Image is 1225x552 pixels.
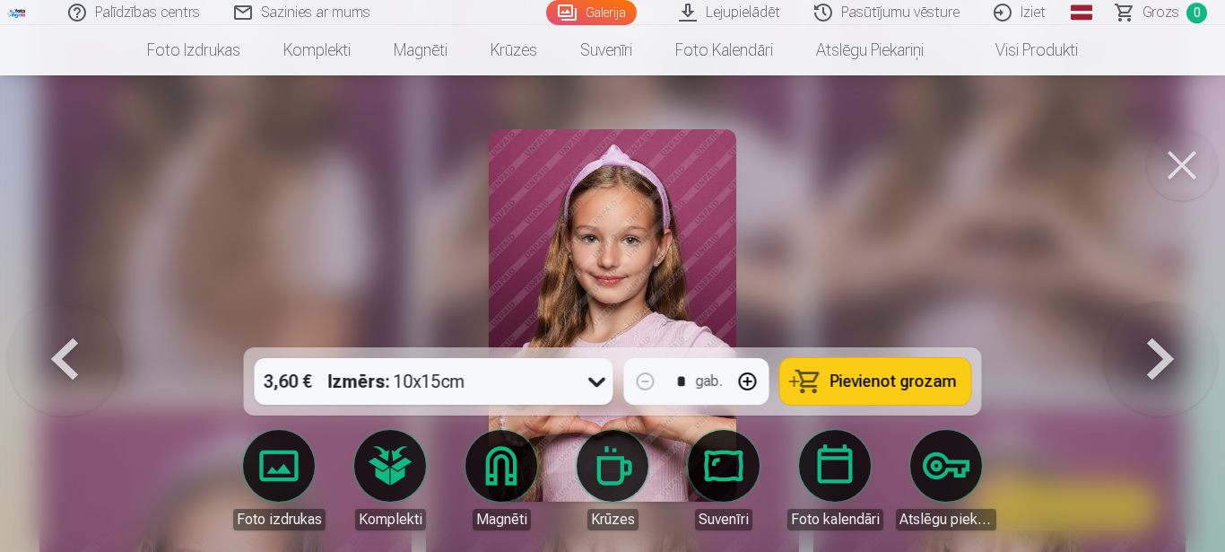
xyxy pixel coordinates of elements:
a: Visi produkti [945,25,1099,75]
a: Magnēti [451,430,552,530]
a: Magnēti [372,25,469,75]
div: Magnēti [473,509,531,530]
strong: Izmērs : [328,369,390,394]
a: Atslēgu piekariņi [896,430,996,530]
a: Komplekti [262,25,372,75]
a: Krūzes [562,430,663,530]
a: Komplekti [340,430,440,530]
div: Foto kalendāri [787,509,883,530]
div: Foto izdrukas [233,509,326,530]
span: Grozs [1142,2,1179,23]
img: /fa1 [7,7,27,18]
a: Foto izdrukas [126,25,262,75]
div: Krūzes [587,509,639,530]
div: 10x15cm [328,358,465,405]
a: Suvenīri [673,430,774,530]
a: Foto kalendāri [785,430,885,530]
a: Foto izdrukas [229,430,329,530]
a: Suvenīri [559,25,654,75]
a: Krūzes [469,25,559,75]
div: 3,60 € [255,358,321,405]
span: Pievienot grozam [830,373,957,390]
div: Atslēgu piekariņi [896,509,996,530]
button: Pievienot grozam [780,358,971,405]
div: Suvenīri [695,509,752,530]
a: Atslēgu piekariņi [795,25,945,75]
span: 0 [1186,3,1207,23]
a: Foto kalendāri [654,25,795,75]
div: gab. [696,371,723,392]
div: Komplekti [355,509,426,530]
